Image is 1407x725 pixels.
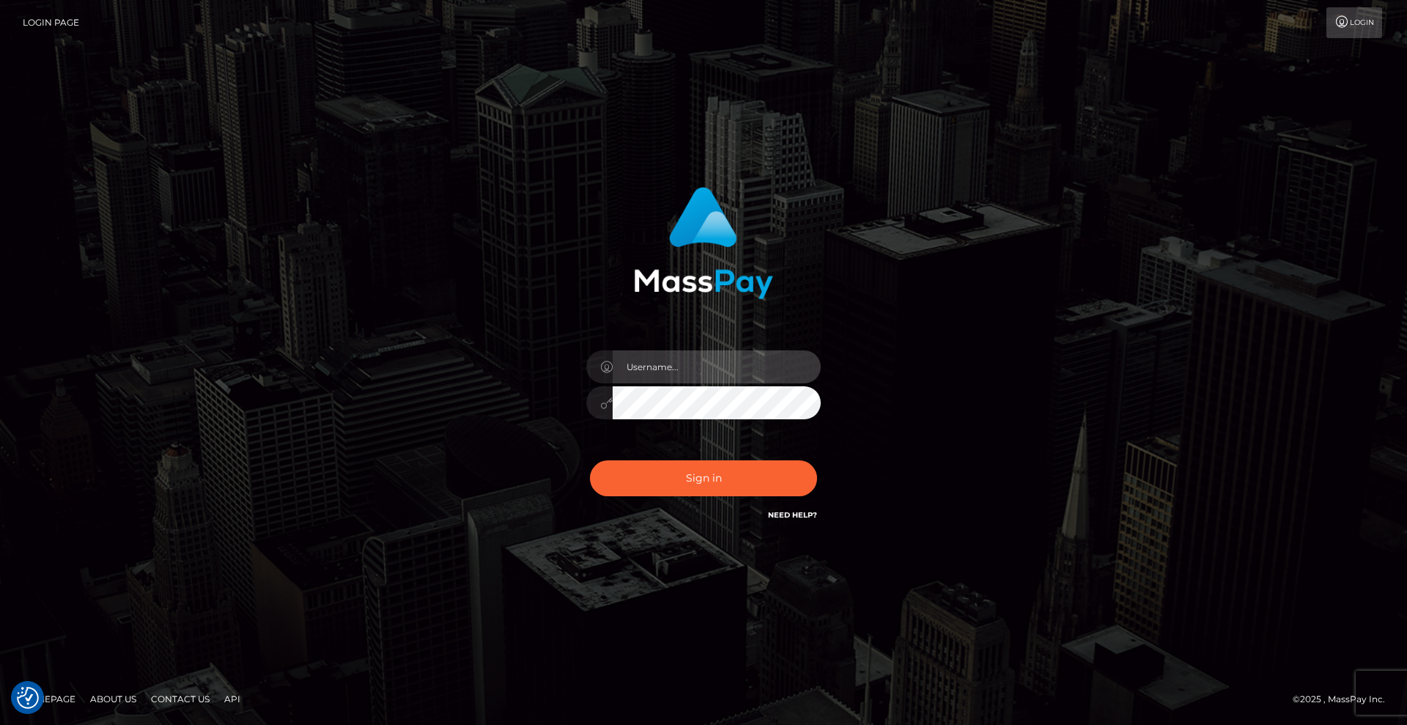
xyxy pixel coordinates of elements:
[23,7,79,38] a: Login Page
[1326,7,1382,38] a: Login
[590,460,817,496] button: Sign in
[17,687,39,709] img: Revisit consent button
[1293,691,1396,707] div: © 2025 , MassPay Inc.
[17,687,39,709] button: Consent Preferences
[84,688,142,710] a: About Us
[634,187,773,299] img: MassPay Login
[768,510,817,520] a: Need Help?
[145,688,215,710] a: Contact Us
[16,688,81,710] a: Homepage
[218,688,246,710] a: API
[613,350,821,383] input: Username...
